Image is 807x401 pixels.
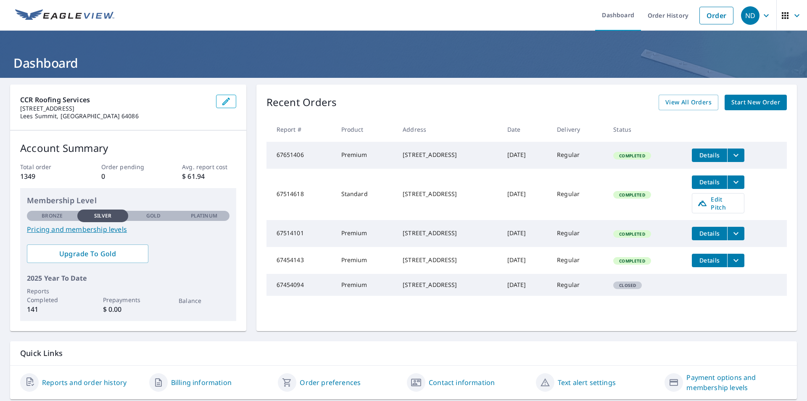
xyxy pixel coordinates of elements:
td: 67454094 [266,274,335,296]
span: Details [697,256,722,264]
p: Bronze [42,212,63,220]
td: Regular [550,220,607,247]
td: Premium [335,247,396,274]
td: [DATE] [501,247,550,274]
span: Completed [614,231,650,237]
th: Product [335,117,396,142]
td: 67514101 [266,220,335,247]
p: Prepayments [103,295,153,304]
p: Order pending [101,162,155,171]
a: Text alert settings [558,377,616,388]
p: 2025 Year To Date [27,273,229,283]
p: $ 61.94 [182,171,236,181]
button: detailsBtn-67514101 [692,227,727,240]
td: 67651406 [266,142,335,169]
td: [DATE] [501,142,550,169]
a: Start New Order [725,95,787,110]
p: 141 [27,304,77,314]
td: 67454143 [266,247,335,274]
td: [DATE] [501,169,550,220]
a: View All Orders [659,95,718,110]
td: Standard [335,169,396,220]
p: Account Summary [20,141,236,156]
span: Completed [614,153,650,159]
div: [STREET_ADDRESS] [403,281,494,289]
div: [STREET_ADDRESS] [403,190,494,198]
a: Order preferences [300,377,361,388]
td: [DATE] [501,220,550,247]
p: 1349 [20,171,74,181]
p: Platinum [191,212,217,220]
button: detailsBtn-67454143 [692,254,727,267]
span: Completed [614,192,650,198]
a: Upgrade To Gold [27,244,148,263]
td: Regular [550,247,607,274]
button: filesDropdownBtn-67454143 [727,254,744,267]
img: EV Logo [15,9,114,22]
a: Pricing and membership levels [27,224,229,234]
span: Closed [614,282,641,288]
td: Regular [550,169,607,220]
p: Membership Level [27,195,229,206]
span: Upgrade To Gold [34,249,142,258]
td: Premium [335,142,396,169]
span: Start New Order [731,97,780,108]
td: Regular [550,274,607,296]
p: Lees Summit, [GEOGRAPHIC_DATA] 64086 [20,112,209,120]
p: Quick Links [20,348,787,359]
div: [STREET_ADDRESS] [403,256,494,264]
p: Reports Completed [27,287,77,304]
th: Status [607,117,685,142]
td: Premium [335,220,396,247]
p: Avg. report cost [182,162,236,171]
p: Recent Orders [266,95,337,110]
p: Silver [94,212,112,220]
span: Completed [614,258,650,264]
button: detailsBtn-67651406 [692,149,727,162]
a: Payment options and membership levels [686,372,787,393]
th: Date [501,117,550,142]
p: Balance [179,296,229,305]
th: Delivery [550,117,607,142]
button: filesDropdownBtn-67651406 [727,149,744,162]
button: filesDropdownBtn-67514618 [727,175,744,189]
td: Regular [550,142,607,169]
div: [STREET_ADDRESS] [403,151,494,159]
a: Reports and order history [42,377,127,388]
span: Edit Pitch [697,195,739,211]
div: ND [741,6,760,25]
p: CCR Roofing Services [20,95,209,105]
span: View All Orders [665,97,712,108]
p: [STREET_ADDRESS] [20,105,209,112]
span: Details [697,178,722,186]
span: Details [697,151,722,159]
a: Edit Pitch [692,193,744,213]
p: 0 [101,171,155,181]
a: Contact information [429,377,495,388]
a: Order [699,7,733,24]
button: filesDropdownBtn-67514101 [727,227,744,240]
h1: Dashboard [10,54,797,72]
button: detailsBtn-67514618 [692,175,727,189]
span: Details [697,229,722,237]
a: Billing information [171,377,232,388]
td: [DATE] [501,274,550,296]
p: $ 0.00 [103,304,153,314]
th: Address [396,117,501,142]
div: [STREET_ADDRESS] [403,229,494,237]
p: Gold [146,212,161,220]
td: Premium [335,274,396,296]
th: Report # [266,117,335,142]
p: Total order [20,162,74,171]
td: 67514618 [266,169,335,220]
